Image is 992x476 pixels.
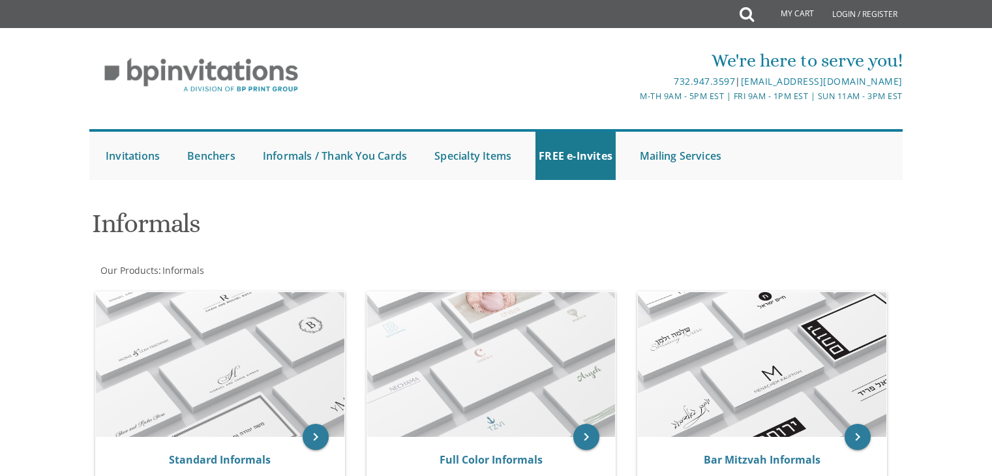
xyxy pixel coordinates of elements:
a: Benchers [184,132,239,180]
div: We're here to serve you! [361,48,903,74]
img: BP Invitation Loft [89,48,313,102]
a: keyboard_arrow_right [573,424,599,450]
div: | [361,74,903,89]
a: keyboard_arrow_right [845,424,871,450]
a: Mailing Services [637,132,725,180]
a: My Cart [753,1,823,27]
img: Standard Informals [96,292,344,437]
h1: Informals [92,209,624,248]
a: Standard Informals [169,453,271,467]
div: : [89,264,496,277]
div: M-Th 9am - 5pm EST | Fri 9am - 1pm EST | Sun 11am - 3pm EST [361,89,903,103]
a: Invitations [102,132,163,180]
img: Bar Mitzvah Informals [638,292,886,437]
span: Informals [162,264,204,276]
a: Full Color Informals [440,453,543,467]
a: Our Products [99,264,158,276]
a: Bar Mitzvah Informals [704,453,820,467]
a: Informals / Thank You Cards [260,132,410,180]
a: FREE e-Invites [535,132,616,180]
a: keyboard_arrow_right [303,424,329,450]
img: Full Color Informals [367,292,616,437]
a: 732.947.3597 [674,75,735,87]
a: Specialty Items [431,132,515,180]
a: Informals [161,264,204,276]
a: [EMAIL_ADDRESS][DOMAIN_NAME] [741,75,903,87]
